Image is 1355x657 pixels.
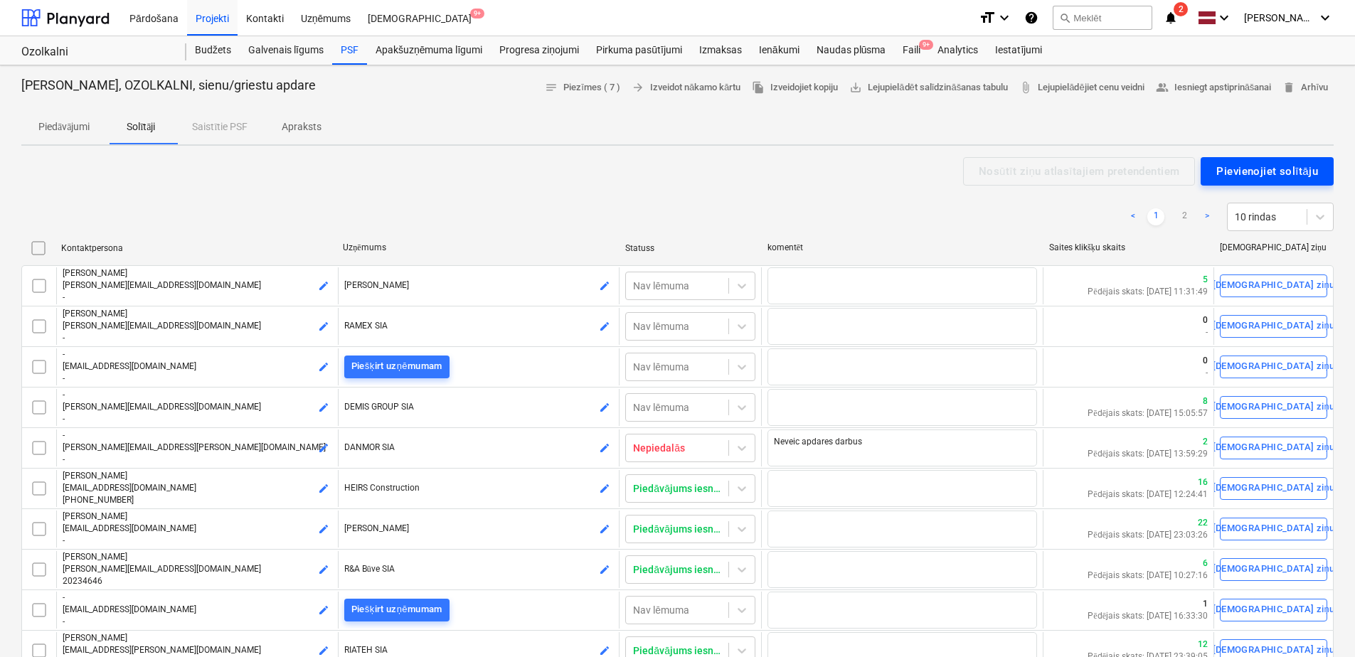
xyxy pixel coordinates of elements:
[1220,356,1327,378] button: [DEMOGRAPHIC_DATA] ziņu
[599,645,610,656] span: edit
[318,321,329,332] span: edit
[1213,520,1335,537] div: [DEMOGRAPHIC_DATA] ziņu
[344,482,614,494] p: HEIRS Construction
[746,77,844,99] button: Izveidojiet kopiju
[1053,6,1152,30] button: Meklēt
[344,644,614,656] p: RIATEH SIA
[1220,315,1327,338] button: [DEMOGRAPHIC_DATA] ziņu
[63,373,332,385] p: -
[1088,529,1208,541] p: Pēdējais skats: [DATE] 23:03:26
[367,36,491,65] a: Apakšuzņēmuma līgumi
[750,36,808,65] a: Ienākumi
[63,429,332,442] p: -
[1220,518,1327,540] button: [DEMOGRAPHIC_DATA] ziņu
[894,36,929,65] div: Faili
[1156,81,1169,94] span: people_alt
[351,358,442,375] div: Piešķirt uzņēmumam
[1284,589,1355,657] div: Chat Widget
[1088,610,1208,622] p: Pēdējais skats: [DATE] 16:33:30
[1088,488,1208,501] p: Pēdējais skats: [DATE] 12:24:41
[1049,242,1208,253] div: Saites klikšķu skaits
[979,9,996,26] i: format_size
[63,413,332,425] p: -
[632,81,644,94] span: arrow_forward
[1088,598,1208,610] p: 1
[1019,80,1144,96] span: Lejupielādējiet cenu veidni
[1019,81,1032,94] span: attach_file
[63,361,196,371] span: [EMAIL_ADDRESS][DOMAIN_NAME]
[849,81,862,94] span: save_alt
[1088,517,1208,529] p: 22
[588,36,691,65] div: Pirkuma pasūtījumi
[61,243,331,253] div: Kontaktpersona
[318,645,329,656] span: edit
[1150,77,1277,99] button: Iesniegt apstiprināšanai
[351,602,442,618] div: Piešķirt uzņēmumam
[1088,557,1208,570] p: 6
[1203,326,1208,338] p: -
[599,564,610,575] span: edit
[808,36,895,65] div: Naudas plūsma
[38,119,90,134] p: Piedāvājumi
[318,442,329,454] span: edit
[1317,9,1334,26] i: keyboard_arrow_down
[767,429,1037,466] textarea: Neveic apdares darbus
[1088,639,1208,651] p: 12
[996,9,1013,26] i: keyboard_arrow_down
[240,36,332,65] a: Galvenais līgums
[1088,476,1208,488] p: 16
[344,356,450,378] button: Piešķirt uzņēmumam
[1088,407,1208,420] p: Pēdējais skats: [DATE] 15:05:57
[344,279,614,292] p: [PERSON_NAME]
[1014,77,1149,99] a: Lejupielādējiet cenu veidni
[332,36,367,65] a: PSF
[63,321,261,331] span: [PERSON_NAME][EMAIL_ADDRESS][DOMAIN_NAME]
[282,119,322,134] p: Apraksts
[626,77,746,99] button: Izveidot nākamo kārtu
[691,36,750,65] a: Izmaksas
[1024,9,1038,26] i: Zināšanu pamats
[1201,157,1334,186] button: Pievienojiet solītāju
[987,36,1051,65] a: Iestatījumi
[632,80,740,96] span: Izveidot nākamo kārtu
[1088,395,1208,407] p: 8
[1216,9,1233,26] i: keyboard_arrow_down
[63,523,196,533] span: [EMAIL_ADDRESS][DOMAIN_NAME]
[124,119,158,134] p: Solītāji
[318,523,329,535] span: edit
[545,81,558,94] span: notes
[21,45,169,60] div: Ozolkalni
[21,77,316,94] p: [PERSON_NAME], OZOLKALNI, sienu/griestu apdare
[767,242,1038,253] div: komentēt
[63,592,332,604] p: -
[1213,561,1335,577] div: [DEMOGRAPHIC_DATA] ziņu
[63,454,332,466] p: -
[344,523,614,535] p: [PERSON_NAME]
[63,442,326,452] span: [PERSON_NAME][EMAIL_ADDRESS][PERSON_NAME][DOMAIN_NAME]
[63,470,332,482] p: [PERSON_NAME]
[344,442,614,454] p: DANMOR SIA
[1220,437,1327,459] button: [DEMOGRAPHIC_DATA] ziņu
[470,9,484,18] span: 9+
[1220,274,1327,297] button: [DEMOGRAPHIC_DATA] ziņu
[63,332,332,344] p: -
[1088,286,1208,298] p: Pēdējais skats: [DATE] 11:31:49
[318,604,329,616] span: edit
[1088,436,1208,448] p: 2
[1213,318,1335,334] div: [DEMOGRAPHIC_DATA] ziņu
[1174,2,1188,16] span: 2
[186,36,240,65] a: Budžets
[844,77,1014,99] a: Lejupielādēt salīdzināšanas tabulu
[318,280,329,292] span: edit
[1088,274,1208,286] p: 5
[63,632,332,644] p: [PERSON_NAME]
[1220,599,1327,621] button: [DEMOGRAPHIC_DATA] ziņu
[491,36,588,65] div: Progresa ziņojumi
[752,81,765,94] span: file_copy
[63,511,332,523] p: [PERSON_NAME]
